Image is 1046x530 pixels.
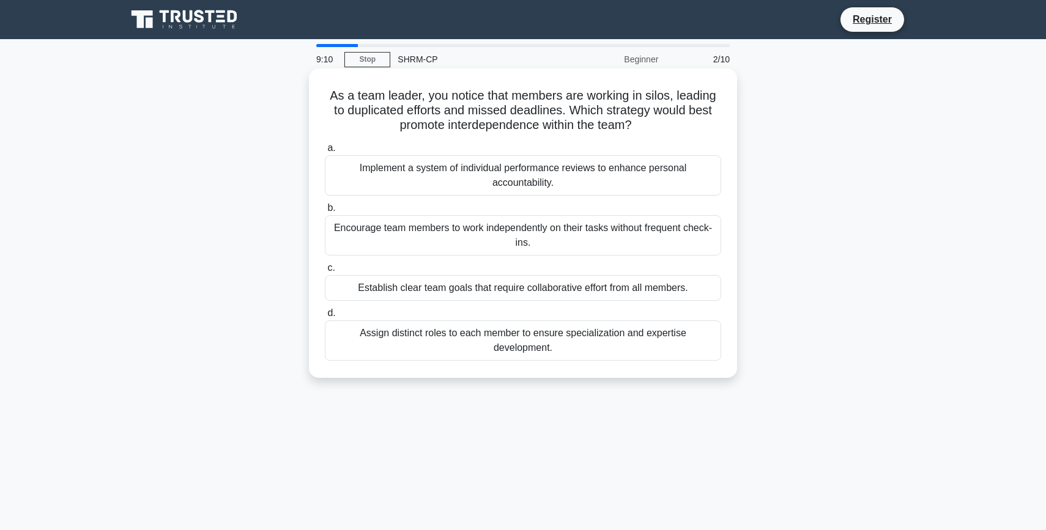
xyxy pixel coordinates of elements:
[325,320,721,361] div: Assign distinct roles to each member to ensure specialization and expertise development.
[325,155,721,196] div: Implement a system of individual performance reviews to enhance personal accountability.
[327,202,335,213] span: b.
[324,88,722,133] h5: As a team leader, you notice that members are working in silos, leading to duplicated efforts and...
[845,12,899,27] a: Register
[325,275,721,301] div: Establish clear team goals that require collaborative effort from all members.
[666,47,737,72] div: 2/10
[390,47,558,72] div: SHRM-CP
[327,307,335,318] span: d.
[327,262,335,273] span: c.
[558,47,666,72] div: Beginner
[325,215,721,256] div: Encourage team members to work independently on their tasks without frequent check-ins.
[309,47,344,72] div: 9:10
[327,142,335,153] span: a.
[344,52,390,67] a: Stop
